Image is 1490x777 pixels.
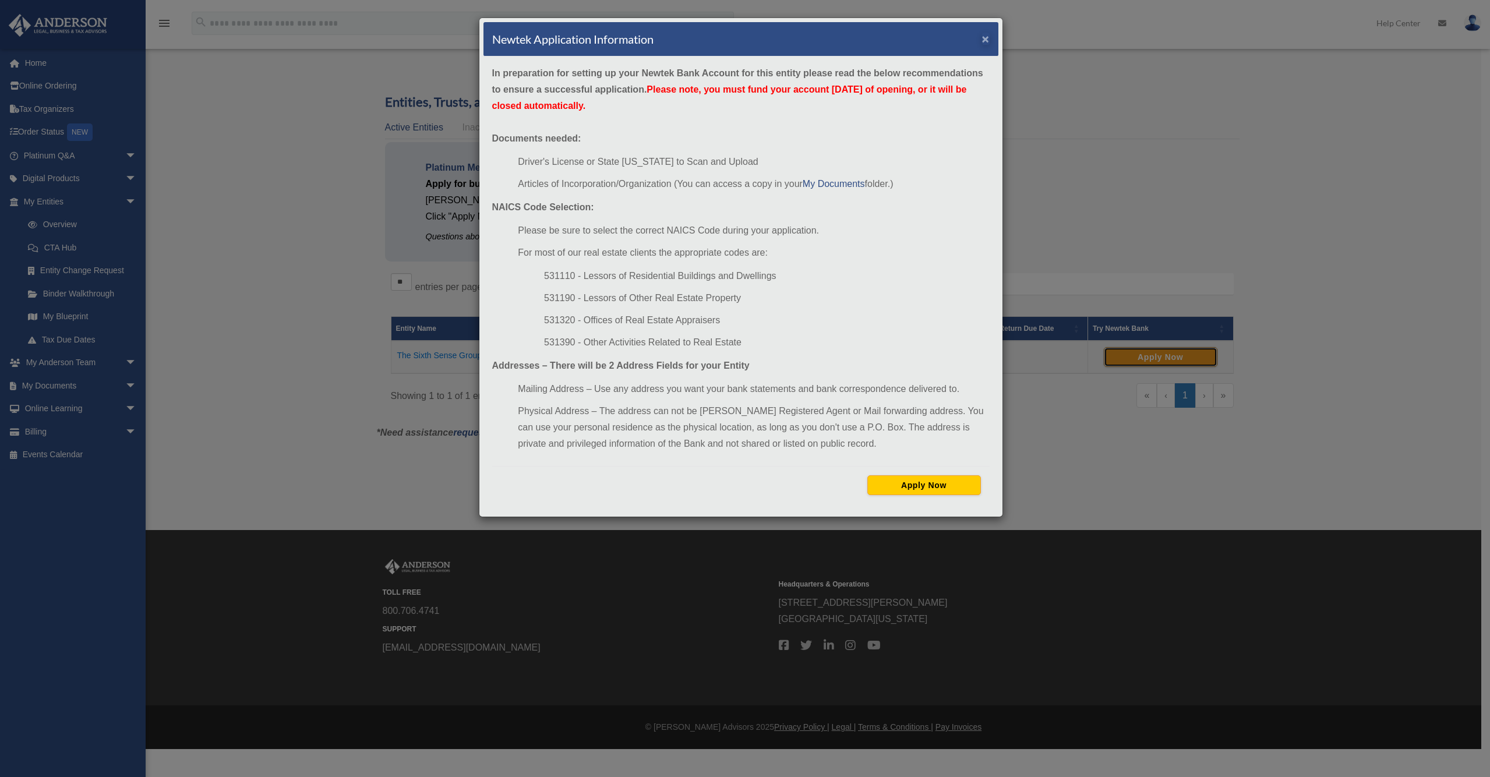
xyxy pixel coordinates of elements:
[544,312,989,329] li: 531320 - Offices of Real Estate Appraisers
[867,475,981,495] button: Apply Now
[518,245,989,261] li: For most of our real estate clients the appropriate codes are:
[518,176,989,192] li: Articles of Incorporation/Organization (You can access a copy in your folder.)
[544,334,989,351] li: 531390 - Other Activities Related to Real Estate
[518,403,989,452] li: Physical Address – The address can not be [PERSON_NAME] Registered Agent or Mail forwarding addre...
[518,381,989,397] li: Mailing Address – Use any address you want your bank statements and bank correspondence delivered...
[492,31,654,47] h4: Newtek Application Information
[982,33,990,45] button: ×
[492,133,581,143] strong: Documents needed:
[492,84,967,111] span: Please note, you must fund your account [DATE] of opening, or it will be closed automatically.
[544,268,989,284] li: 531110 - Lessors of Residential Buildings and Dwellings
[492,202,594,212] strong: NAICS Code Selection:
[518,222,989,239] li: Please be sure to select the correct NAICS Code during your application.
[518,154,989,170] li: Driver's License or State [US_STATE] to Scan and Upload
[492,68,983,111] strong: In preparation for setting up your Newtek Bank Account for this entity please read the below reco...
[544,290,989,306] li: 531190 - Lessors of Other Real Estate Property
[803,179,865,189] a: My Documents
[492,361,750,370] strong: Addresses – There will be 2 Address Fields for your Entity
